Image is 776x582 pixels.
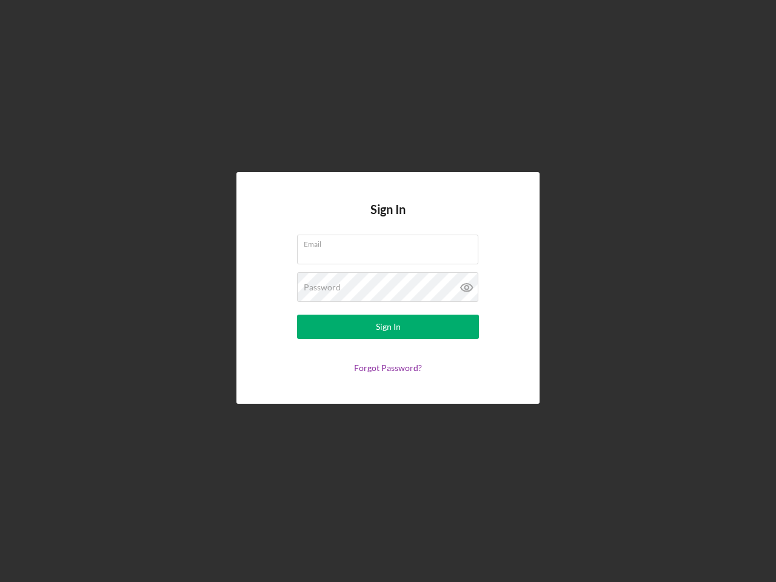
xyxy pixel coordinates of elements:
[297,315,479,339] button: Sign In
[370,202,406,235] h4: Sign In
[376,315,401,339] div: Sign In
[304,283,341,292] label: Password
[354,363,422,373] a: Forgot Password?
[304,235,478,249] label: Email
